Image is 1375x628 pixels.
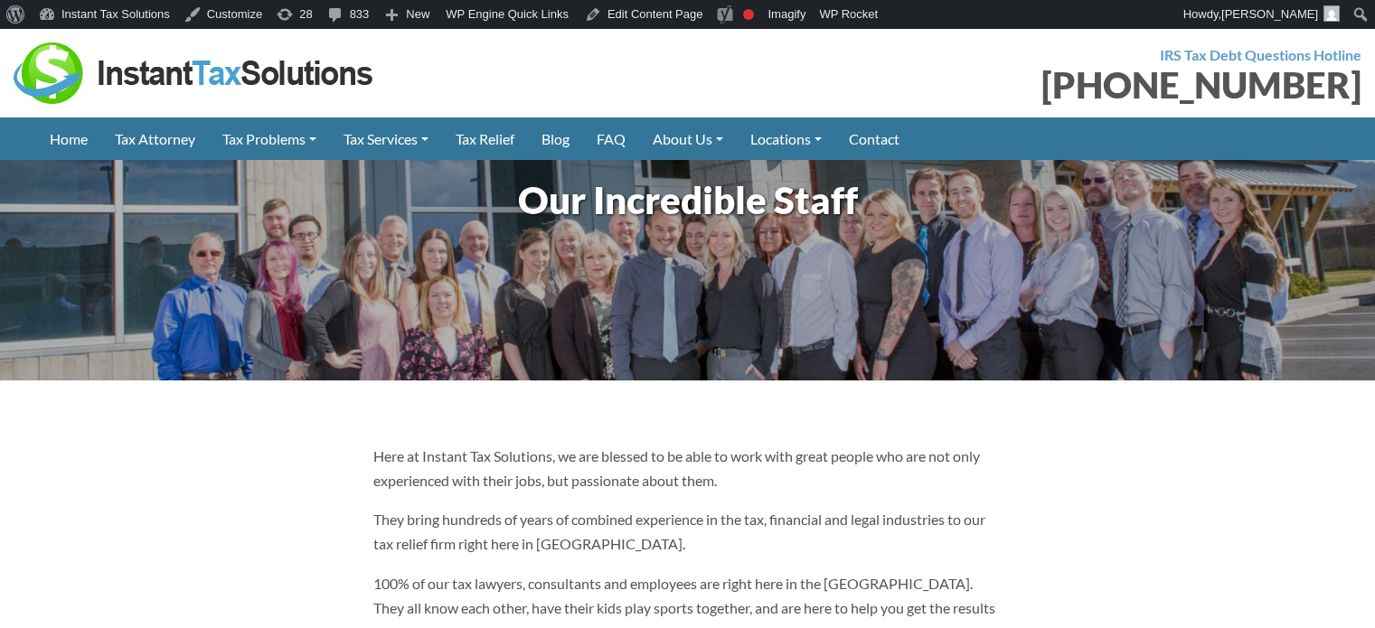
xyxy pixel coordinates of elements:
[373,444,1003,492] p: Here at Instant Tax Solutions, we are blessed to be able to work with great people who are not on...
[583,117,639,160] a: FAQ
[14,42,375,104] img: Instant Tax Solutions Logo
[1160,46,1361,63] strong: IRS Tax Debt Questions Hotline
[14,62,375,80] a: Instant Tax Solutions Logo
[330,117,442,160] a: Tax Services
[442,117,528,160] a: Tax Relief
[702,67,1362,103] div: [PHONE_NUMBER]
[737,117,835,160] a: Locations
[373,507,1003,556] p: They bring hundreds of years of combined experience in the tax, financial and legal industries to...
[36,117,101,160] a: Home
[209,117,330,160] a: Tax Problems
[835,117,913,160] a: Contact
[1221,7,1318,21] span: [PERSON_NAME]
[639,117,737,160] a: About Us
[743,9,754,20] div: Focus keyphrase not set
[45,173,1330,227] h1: Our Incredible Staff
[528,117,583,160] a: Blog
[101,117,209,160] a: Tax Attorney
